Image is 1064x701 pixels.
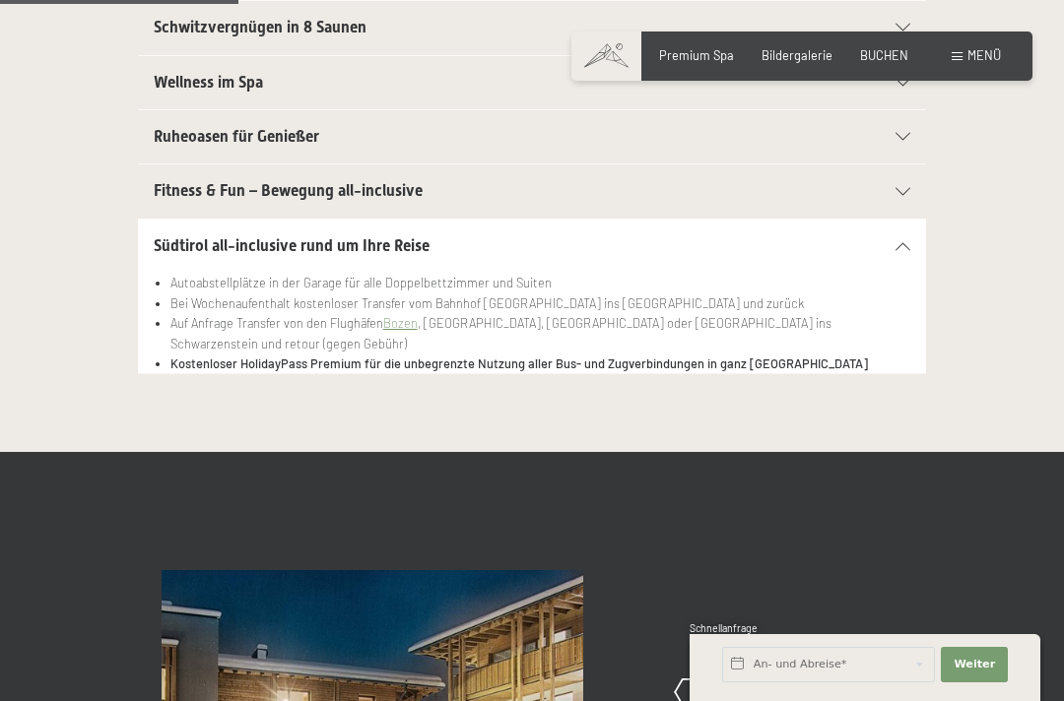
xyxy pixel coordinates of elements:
[860,47,908,63] a: BUCHEN
[170,355,868,371] strong: Kostenloser HolidayPass Premium für die unbegrenzte Nutzung aller Bus- und Zugverbindungen in gan...
[170,293,910,313] li: Bei Wochenaufenthalt kostenloser Transfer vom Bahnhof [GEOGRAPHIC_DATA] ins [GEOGRAPHIC_DATA] und...
[154,18,366,36] span: Schwitzvergnügen in 8 Saunen
[154,127,319,146] span: Ruheoasen für Genießer
[941,647,1008,682] button: Weiter
[954,657,995,672] span: Weiter
[690,622,758,634] span: Schnellanfrage
[170,273,910,292] li: Autoabstellplätze in der Garage für alle Doppelbettzimmer und Suiten
[762,47,832,63] a: Bildergalerie
[383,315,418,331] a: Bozen
[967,47,1001,63] span: Menü
[659,47,734,63] a: Premium Spa
[154,73,263,92] span: Wellness im Spa
[170,313,910,353] li: Auf Anfrage Transfer von den Flughäfen , [GEOGRAPHIC_DATA], [GEOGRAPHIC_DATA] oder [GEOGRAPHIC_DA...
[154,236,430,255] span: Südtirol all-inclusive rund um Ihre Reise
[154,181,423,200] span: Fitness & Fun – Bewegung all-inclusive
